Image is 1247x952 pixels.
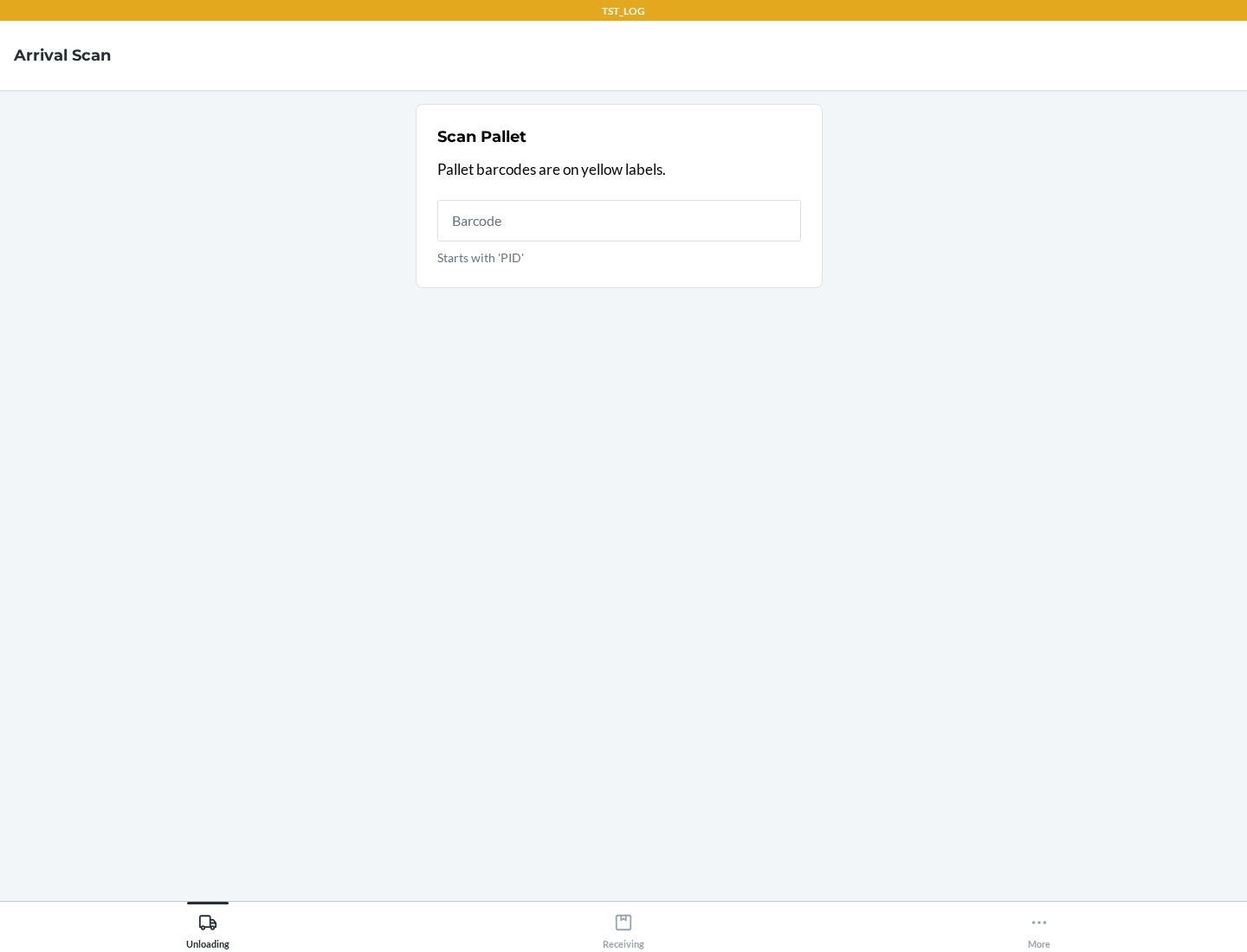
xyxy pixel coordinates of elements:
input: Starts with 'PID' [437,200,801,241]
div: Unloading [186,906,229,949]
h4: Arrival Scan [14,44,111,67]
button: More [831,902,1247,949]
div: More [1028,906,1050,949]
button: Receiving [416,902,831,949]
p: TST_LOG [602,3,645,19]
div: Receiving [603,906,644,949]
p: Pallet barcodes are on yellow labels. [437,158,801,181]
p: Starts with 'PID' [437,248,801,267]
h2: Scan Pallet [437,125,527,148]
